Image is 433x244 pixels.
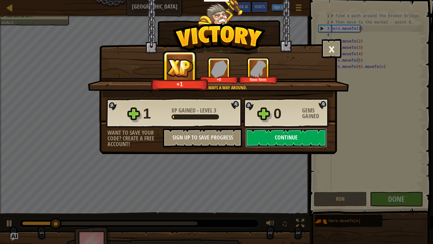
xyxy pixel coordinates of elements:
[245,128,327,147] button: Continue
[240,77,276,82] div: New Item
[167,58,193,77] img: XP Gained
[171,108,216,113] div: -
[171,106,197,114] span: XP Gained
[211,60,227,78] img: Gems Gained
[143,104,168,124] div: 1
[322,39,341,58] button: ×
[107,130,163,147] div: Want to save your code? Create a free account!
[274,104,298,124] div: 0
[201,77,237,82] div: +0
[172,24,266,55] img: Victory
[163,128,242,147] button: Sign Up to Save Progress
[302,108,331,119] div: Gems Gained
[153,80,207,88] div: +1
[199,106,214,114] span: Level
[118,85,318,91] div: There is always a way around.
[249,60,267,78] img: New Item
[214,106,216,114] span: 3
